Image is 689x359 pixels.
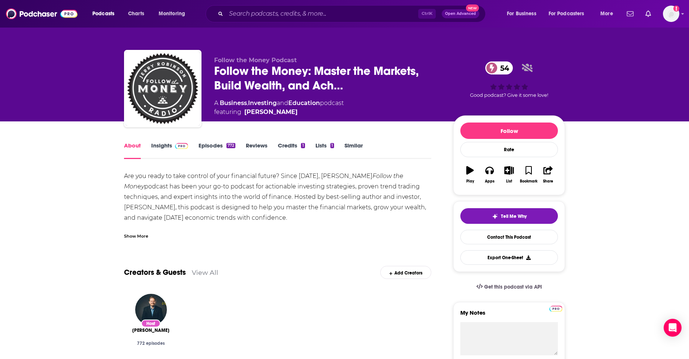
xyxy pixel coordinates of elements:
[124,171,431,338] div: Are you ready to take control of your financial future? Since [DATE], [PERSON_NAME] podcast has b...
[141,320,161,327] div: Host
[663,6,679,22] img: User Profile
[460,161,480,188] button: Play
[549,306,562,312] img: Podchaser Pro
[663,6,679,22] button: Show profile menu
[466,179,474,184] div: Play
[247,99,248,107] span: ,
[226,8,418,20] input: Search podcasts, credits, & more...
[214,99,344,117] div: A podcast
[87,8,124,20] button: open menu
[175,143,188,149] img: Podchaser Pro
[301,143,305,148] div: 1
[130,341,172,346] div: 772 episodes
[501,213,527,219] span: Tell Me Why
[135,294,167,325] img: Jerry Robinson
[124,268,186,277] a: Creators & Guests
[246,142,267,159] a: Reviews
[6,7,77,21] img: Podchaser - Follow, Share and Rate Podcasts
[485,179,495,184] div: Apps
[549,305,562,312] a: Pro website
[642,7,654,20] a: Show notifications dropdown
[244,108,298,117] a: Jerry Robinson
[466,4,479,12] span: New
[159,9,185,19] span: Monitoring
[132,327,169,333] a: Jerry Robinson
[226,143,235,148] div: 772
[380,266,431,279] div: Add Creators
[153,8,195,20] button: open menu
[277,99,288,107] span: and
[664,319,682,337] div: Open Intercom Messenger
[214,57,297,64] span: Follow the Money Podcast
[470,92,548,98] span: Good podcast? Give it some love!
[453,57,565,103] div: 54Good podcast? Give it some love!
[507,9,536,19] span: For Business
[624,7,636,20] a: Show notifications dropdown
[506,179,512,184] div: List
[126,51,200,126] img: Follow the Money: Master the Markets, Build Wealth, and Achieve Financial Freedom
[214,108,344,117] span: featuring
[442,9,479,18] button: Open AdvancedNew
[539,161,558,188] button: Share
[480,161,499,188] button: Apps
[499,161,519,188] button: List
[460,142,558,157] div: Rate
[543,179,553,184] div: Share
[460,230,558,244] a: Contact This Podcast
[460,123,558,139] button: Follow
[344,142,363,159] a: Similar
[132,327,169,333] span: [PERSON_NAME]
[192,269,218,276] a: View All
[128,9,144,19] span: Charts
[213,5,493,22] div: Search podcasts, credits, & more...
[124,142,141,159] a: About
[595,8,622,20] button: open menu
[123,8,149,20] a: Charts
[549,9,584,19] span: For Podcasters
[520,179,537,184] div: Bookmark
[493,61,513,74] span: 54
[92,9,114,19] span: Podcasts
[502,8,546,20] button: open menu
[315,142,334,159] a: Lists1
[288,99,320,107] a: Education
[248,99,277,107] a: Investing
[460,250,558,265] button: Export One-Sheet
[278,142,305,159] a: Credits1
[220,99,247,107] a: Business
[544,8,595,20] button: open menu
[663,6,679,22] span: Logged in as aoifemcg
[485,61,513,74] a: 54
[330,143,334,148] div: 1
[418,9,436,19] span: Ctrl K
[460,208,558,224] button: tell me why sparkleTell Me Why
[600,9,613,19] span: More
[673,6,679,12] svg: Add a profile image
[492,213,498,219] img: tell me why sparkle
[519,161,538,188] button: Bookmark
[445,12,476,16] span: Open Advanced
[460,309,558,322] label: My Notes
[151,142,188,159] a: InsightsPodchaser Pro
[484,284,542,290] span: Get this podcast via API
[199,142,235,159] a: Episodes772
[470,278,548,296] a: Get this podcast via API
